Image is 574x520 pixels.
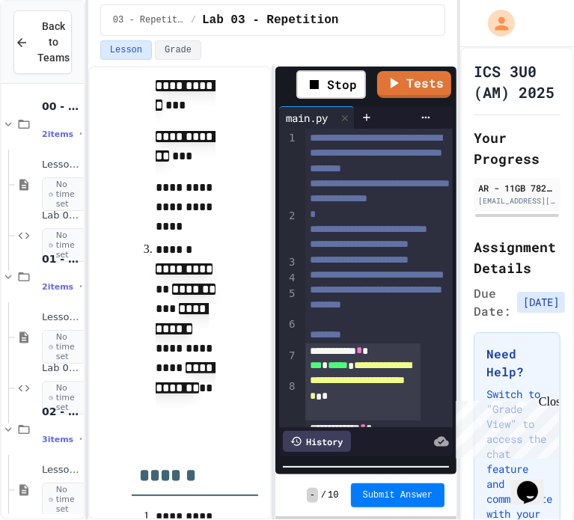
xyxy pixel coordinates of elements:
[42,381,86,415] span: No time set
[42,177,86,212] span: No time set
[37,19,70,66] span: Back to Teams
[6,6,103,95] div: Chat with us now!Close
[474,236,561,278] h2: Assignment Details
[191,14,196,26] span: /
[42,330,86,364] span: No time set
[42,129,73,139] span: 2 items
[279,349,298,380] div: 7
[42,100,81,113] span: 00 - Introduction
[328,489,338,501] span: 10
[42,464,81,477] span: Lesson 02 - Conditional Statements (if)
[42,159,81,171] span: Lesson 00 - Introduction
[511,460,559,505] iframe: chat widget
[279,379,298,457] div: 8
[472,6,519,40] div: My Account
[296,70,366,99] div: Stop
[377,71,451,98] a: Tests
[279,110,336,126] div: main.py
[100,40,152,60] button: Lesson
[478,181,556,195] div: AR - 11GB 782630 [PERSON_NAME] SS
[279,317,298,349] div: 6
[42,362,81,375] span: Lab 01 - Basics
[79,281,82,293] span: •
[321,489,326,501] span: /
[279,209,298,255] div: 2
[279,255,298,271] div: 3
[42,209,81,222] span: Lab 00 - Introduction
[42,311,81,324] span: Lesson 01 - Basics
[474,61,561,103] h1: ICS 3U0 (AM) 2025
[474,127,561,169] h2: Your Progress
[42,483,86,517] span: No time set
[42,228,86,263] span: No time set
[202,11,338,29] span: Lab 03 - Repetition
[42,435,73,444] span: 3 items
[517,292,565,313] span: [DATE]
[79,433,82,445] span: •
[307,488,318,503] span: -
[450,395,559,459] iframe: chat widget
[363,489,433,501] span: Submit Answer
[42,252,81,266] span: 01 - Basics
[279,131,298,209] div: 1
[279,271,298,287] div: 4
[79,128,82,140] span: •
[486,345,548,381] h3: Need Help?
[474,284,511,320] span: Due Date:
[113,14,185,26] span: 03 - Repetition (while and for)
[155,40,201,60] button: Grade
[42,405,81,418] span: 02 - Conditional Statements (if)
[42,282,73,292] span: 2 items
[478,195,556,207] div: [EMAIL_ADDRESS][DOMAIN_NAME]
[279,287,298,318] div: 5
[283,431,351,452] div: History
